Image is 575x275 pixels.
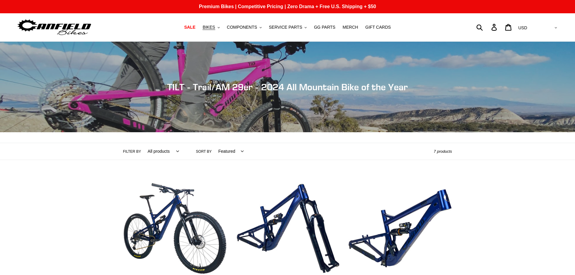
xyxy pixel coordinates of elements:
button: SERVICE PARTS [266,23,310,31]
span: 7 products [434,149,452,154]
label: Sort by [196,149,212,154]
span: TILT - Trail/AM 29er - 2024 All Mountain Bike of the Year [167,82,408,92]
label: Filter by [123,149,141,154]
a: GG PARTS [311,23,338,31]
span: BIKES [203,25,215,30]
button: BIKES [200,23,222,31]
a: MERCH [340,23,361,31]
button: COMPONENTS [224,23,265,31]
span: SERVICE PARTS [269,25,302,30]
span: GG PARTS [314,25,335,30]
span: SALE [184,25,195,30]
span: GIFT CARDS [365,25,391,30]
a: GIFT CARDS [362,23,394,31]
input: Search [480,21,495,34]
a: SALE [181,23,198,31]
span: MERCH [343,25,358,30]
img: Canfield Bikes [17,18,92,37]
span: COMPONENTS [227,25,257,30]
